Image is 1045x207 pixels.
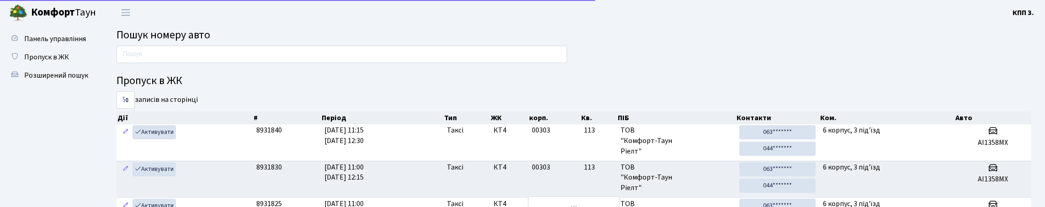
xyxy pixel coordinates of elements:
th: ЖК [490,111,528,124]
th: Дії [117,111,253,124]
h5: AI1358MX [958,175,1028,184]
th: Ком. [819,111,955,124]
a: Пропуск в ЖК [5,48,96,66]
th: Контакти [736,111,820,124]
a: Розширений пошук [5,66,96,85]
th: ПІБ [617,111,736,124]
span: 113 [584,125,613,136]
th: # [253,111,321,124]
span: Таксі [447,125,463,136]
label: записів на сторінці [117,91,198,109]
h4: Пропуск в ЖК [117,74,1031,88]
a: Редагувати [120,125,131,139]
input: Пошук [117,46,567,63]
span: Пропуск в ЖК [24,52,69,62]
button: Переключити навігацію [114,5,137,20]
span: Таксі [447,162,463,173]
span: Панель управління [24,34,86,44]
select: записів на сторінці [117,91,135,109]
th: Тип [443,111,490,124]
span: 8931830 [256,162,282,172]
b: Комфорт [31,5,75,20]
th: корп. [528,111,580,124]
span: [DATE] 11:15 [DATE] 12:30 [324,125,364,146]
a: Редагувати [120,162,131,176]
span: Пошук номеру авто [117,27,210,43]
span: ТОВ "Комфорт-Таун Ріелт" [621,125,732,157]
span: Таун [31,5,96,21]
span: КТ4 [493,125,525,136]
th: Авто [955,111,1031,124]
a: Активувати [133,125,176,139]
span: 00303 [532,162,550,172]
span: ТОВ "Комфорт-Таун Ріелт" [621,162,732,194]
span: 113 [584,162,613,173]
th: Кв. [580,111,617,124]
span: 8931840 [256,125,282,135]
a: Панель управління [5,30,96,48]
span: 6 корпус, 3 під'їзд [823,125,880,135]
a: Активувати [133,162,176,176]
span: КТ4 [493,162,525,173]
b: КПП 3. [1013,8,1034,18]
h5: AI1358MX [958,138,1028,147]
span: [DATE] 11:00 [DATE] 12:15 [324,162,364,183]
span: Розширений пошук [24,70,88,80]
a: КПП 3. [1013,7,1034,18]
span: 00303 [532,125,550,135]
img: logo.png [9,4,27,22]
span: 6 корпус, 3 під'їзд [823,162,880,172]
th: Період [321,111,443,124]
